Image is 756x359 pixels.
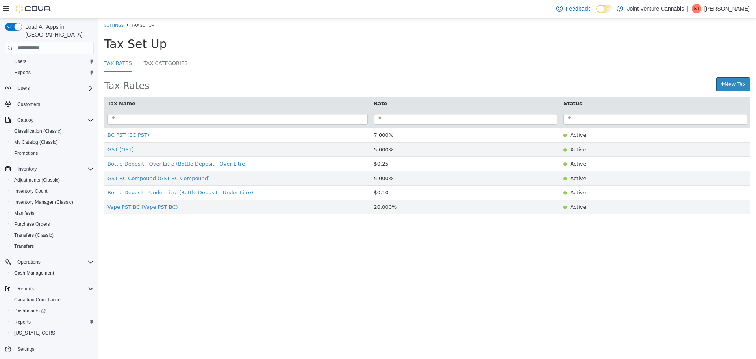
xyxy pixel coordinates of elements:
button: Catalog [2,115,97,126]
span: Adjustments (Classic) [11,175,94,185]
button: Adjustments (Classic) [8,175,97,186]
button: Catalog [14,115,37,125]
a: Settings [14,344,37,354]
button: Reports [8,316,97,327]
img: Cova [16,5,51,13]
div: Sean Tome [692,4,701,13]
button: My Catalog (Classic) [8,137,97,148]
span: Tax Set Up [6,19,69,33]
span: Bottle Deposit - Over Litre (Bottle Deposit - Over Litre) [9,143,148,149]
a: Reports [11,68,34,77]
button: Classification (Classic) [8,126,97,137]
span: Vape PST BC (Vape PST BC) [9,186,80,192]
a: Adjustments (Classic) [11,175,63,185]
span: Manifests [11,208,94,218]
a: My Catalog (Classic) [11,138,61,147]
a: Inventory Count [11,186,51,196]
td: Active [462,139,652,153]
span: Promotions [11,149,94,158]
span: [US_STATE] CCRS [14,330,55,336]
a: New Tax [618,59,652,73]
a: Customers [14,100,43,109]
a: Dashboards [8,305,97,316]
span: Transfers (Classic) [11,231,94,240]
span: Promotions [14,150,38,156]
td: $0.25 [272,139,462,153]
a: GST BC Compound (GST BC Compound) [9,157,111,163]
button: Cash Management [8,268,97,279]
td: Active [462,167,652,182]
a: Settings [6,4,25,10]
a: Inventory Manager (Classic) [11,197,76,207]
button: Operations [14,257,44,267]
a: GST (GST) [9,128,35,134]
button: Tax Name [9,82,39,89]
span: Dashboards [11,306,94,316]
a: Tax Rates [6,37,33,54]
td: Active [462,153,652,167]
button: Transfers (Classic) [8,230,97,241]
a: Users [11,57,30,66]
button: Users [14,84,33,93]
button: [US_STATE] CCRS [8,327,97,339]
span: Classification (Classic) [11,126,94,136]
input: Dark Mode [596,5,613,13]
span: Classification (Classic) [14,128,62,134]
button: Users [2,83,97,94]
button: Reports [14,284,37,294]
button: Purchase Orders [8,219,97,230]
a: Reports [11,317,34,327]
span: Operations [17,259,41,265]
span: My Catalog (Classic) [14,139,58,145]
button: Settings [2,343,97,355]
span: Settings [14,344,94,354]
span: Tax Rates [6,62,51,73]
a: Feedback [553,1,593,17]
span: Inventory Manager (Classic) [14,199,73,205]
span: Tax Set Up [33,4,56,10]
span: Dashboards [14,308,46,314]
button: Inventory [2,164,97,175]
a: Promotions [11,149,41,158]
a: Tax Categories [45,37,89,54]
button: Manifests [8,208,97,219]
p: Joint Venture Cannabis [627,4,684,13]
td: Active [462,124,652,139]
button: Canadian Compliance [8,294,97,305]
span: Settings [17,346,34,352]
span: Adjustments (Classic) [14,177,60,183]
td: $0.10 [272,167,462,182]
span: Canadian Compliance [14,297,61,303]
button: Operations [2,257,97,268]
a: BC PST (BC PST) [9,114,51,120]
span: Washington CCRS [11,328,94,338]
span: Reports [11,317,94,327]
a: Transfers [11,242,37,251]
span: Reports [14,284,94,294]
a: [US_STATE] CCRS [11,328,58,338]
span: Cash Management [11,268,94,278]
span: Transfers (Classic) [14,232,54,238]
td: Active [462,182,652,196]
span: Cash Management [14,270,54,276]
span: Users [14,58,26,65]
button: Users [8,56,97,67]
span: ST [693,4,699,13]
span: Purchase Orders [11,219,94,229]
a: Manifests [11,208,37,218]
button: Customers [2,99,97,110]
button: Status [465,82,485,89]
p: | [687,4,689,13]
span: Canadian Compliance [11,295,94,305]
span: Feedback [566,5,590,13]
button: Reports [2,283,97,294]
button: Inventory [14,164,40,174]
p: [PERSON_NAME] [704,4,750,13]
span: Users [17,85,30,91]
span: Catalog [14,115,94,125]
span: Customers [17,101,40,108]
a: Classification (Classic) [11,126,65,136]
